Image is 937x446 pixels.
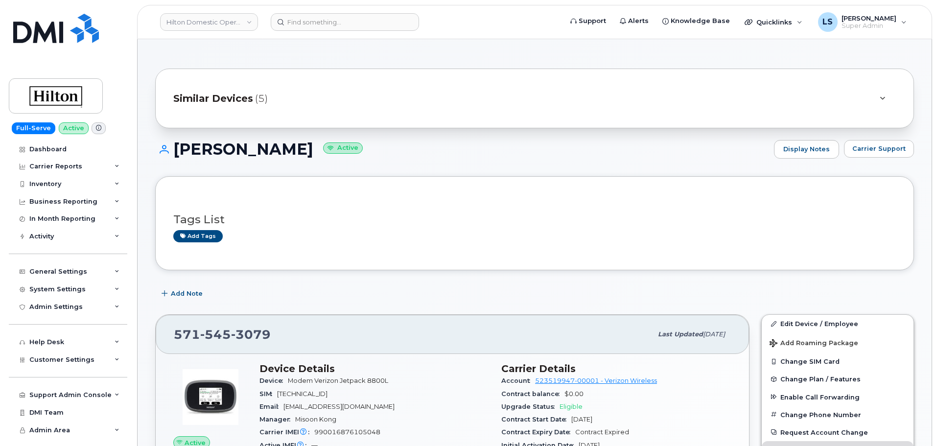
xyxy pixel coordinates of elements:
[762,388,914,406] button: Enable Call Forwarding
[200,327,231,342] span: 545
[501,390,564,398] span: Contract balance
[501,428,575,436] span: Contract Expiry Date
[762,352,914,370] button: Change SIM Card
[703,330,725,338] span: [DATE]
[259,403,283,410] span: Email
[762,423,914,441] button: Request Account Change
[560,403,583,410] span: Eligible
[171,289,203,298] span: Add Note
[259,390,277,398] span: SIM
[283,403,395,410] span: [EMAIL_ADDRESS][DOMAIN_NAME]
[323,142,363,154] small: Active
[231,327,271,342] span: 3079
[277,390,328,398] span: [TECHNICAL_ID]
[295,416,336,423] span: Misoon Kong
[762,406,914,423] button: Change Phone Number
[780,376,861,383] span: Change Plan / Features
[173,230,223,242] a: Add tags
[155,141,769,158] h1: [PERSON_NAME]
[259,416,295,423] span: Manager
[780,393,860,400] span: Enable Call Forwarding
[535,377,657,384] a: 523519947-00001 - Verizon Wireless
[844,140,914,158] button: Carrier Support
[288,377,388,384] span: Modem Verizon Jetpack 8800L
[501,403,560,410] span: Upgrade Status
[852,144,906,153] span: Carrier Support
[174,327,271,342] span: 571
[575,428,629,436] span: Contract Expired
[173,92,253,106] span: Similar Devices
[181,368,240,426] img: image20231002-3703462-zs44o9.jpeg
[894,403,930,439] iframe: Messenger Launcher
[571,416,592,423] span: [DATE]
[774,140,839,159] a: Display Notes
[259,363,490,375] h3: Device Details
[173,213,896,226] h3: Tags List
[501,416,571,423] span: Contract Start Date
[658,330,703,338] span: Last updated
[762,332,914,352] button: Add Roaming Package
[314,428,380,436] span: 990016876105048
[762,315,914,332] a: Edit Device / Employee
[762,370,914,388] button: Change Plan / Features
[259,377,288,384] span: Device
[501,363,731,375] h3: Carrier Details
[155,285,211,303] button: Add Note
[255,92,268,106] span: (5)
[501,377,535,384] span: Account
[564,390,584,398] span: $0.00
[259,428,314,436] span: Carrier IMEI
[770,339,858,349] span: Add Roaming Package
